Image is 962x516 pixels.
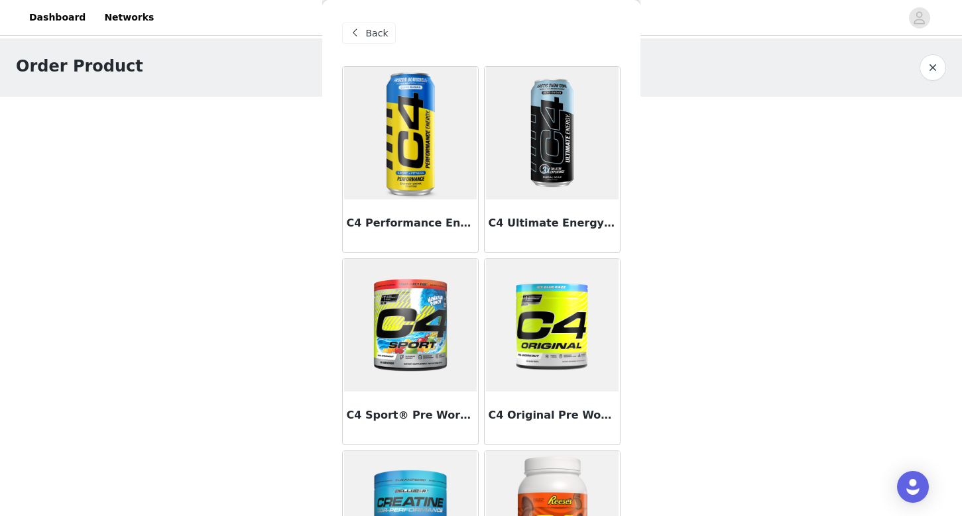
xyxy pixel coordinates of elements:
h3: C4 Original Pre Workout Powder [489,407,616,423]
h1: Order Product [16,54,143,78]
img: C4 Original Pre Workout Powder [486,259,619,391]
h3: C4 Ultimate Energy® Carbonated [489,215,616,231]
a: Dashboard [21,3,93,32]
div: Open Intercom Messenger [897,471,929,503]
span: Back [366,26,389,40]
h3: C4 Performance Energy® Carbonated [347,215,474,231]
img: C4 Performance Energy® Carbonated [344,67,477,199]
h3: C4 Sport® Pre Workout Powder [347,407,474,423]
img: C4 Sport® Pre Workout Powder [344,259,477,391]
img: C4 Ultimate Energy® Carbonated [486,67,619,199]
a: Networks [96,3,162,32]
div: avatar [913,7,926,28]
